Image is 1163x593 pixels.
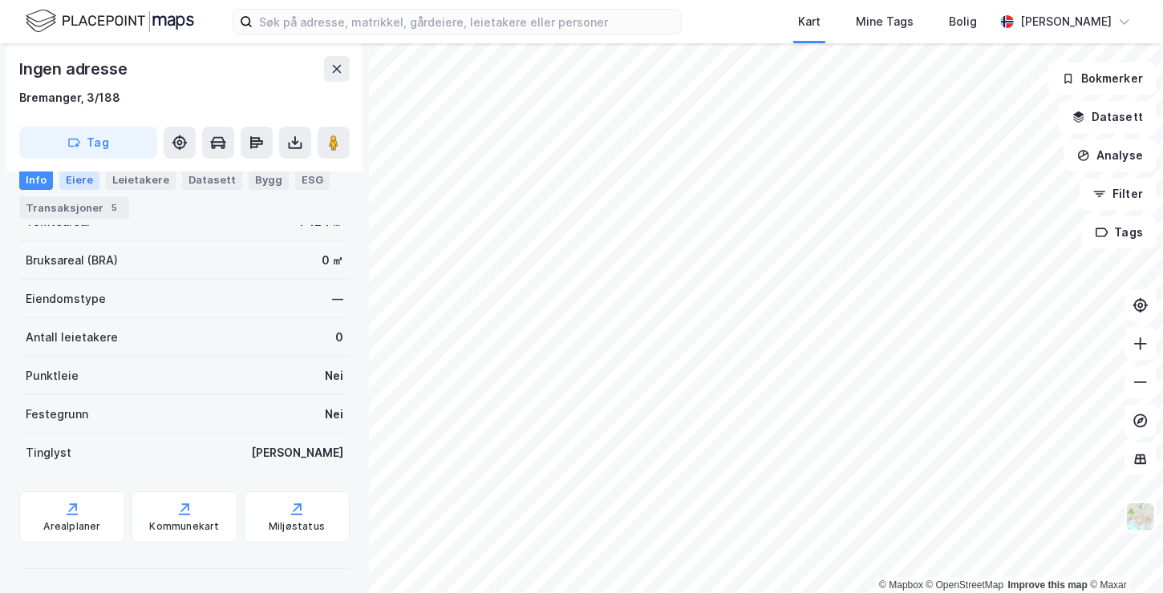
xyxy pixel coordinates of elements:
button: Datasett [1059,101,1157,133]
div: 0 [335,328,343,347]
div: Eiendomstype [26,289,106,309]
button: Analyse [1064,139,1157,171]
a: Mapbox [879,579,923,591]
div: Bruksareal (BRA) [26,251,118,270]
div: Nei [325,366,343,385]
img: logo.f888ab2527a4732fd821a326f86c7f29.svg [26,7,194,35]
div: Ingen adresse [19,56,130,82]
div: ESG [295,169,330,190]
div: Kommunekart [149,520,219,533]
button: Tag [19,127,157,159]
button: Filter [1080,178,1157,210]
div: Nei [325,405,343,424]
div: — [332,289,343,309]
div: Festegrunn [26,405,88,424]
div: Info [19,169,53,190]
iframe: Chat Widget [1083,516,1163,593]
div: 0 ㎡ [322,251,343,270]
div: 5 [107,200,123,216]
img: Z [1125,502,1156,532]
div: Bygg [249,169,289,190]
a: Improve this map [1008,579,1088,591]
div: Tinglyst [26,443,71,462]
div: Datasett [182,169,242,190]
button: Tags [1082,216,1157,248]
div: Bremanger, 3/188 [19,88,120,107]
div: Punktleie [26,366,79,385]
button: Bokmerker [1048,63,1157,95]
div: Antall leietakere [26,328,118,347]
div: Eiere [59,169,99,190]
div: [PERSON_NAME] [251,443,343,462]
div: Kontrollprogram for chat [1083,516,1163,593]
div: Leietakere [106,169,176,190]
input: Søk på adresse, matrikkel, gårdeiere, leietakere eller personer [253,10,681,34]
div: Transaksjoner [19,196,129,219]
div: Arealplaner [43,520,100,533]
div: Miljøstatus [269,520,325,533]
div: [PERSON_NAME] [1020,12,1112,31]
div: Bolig [949,12,977,31]
div: Mine Tags [856,12,914,31]
a: OpenStreetMap [926,579,1004,591]
div: Kart [798,12,821,31]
